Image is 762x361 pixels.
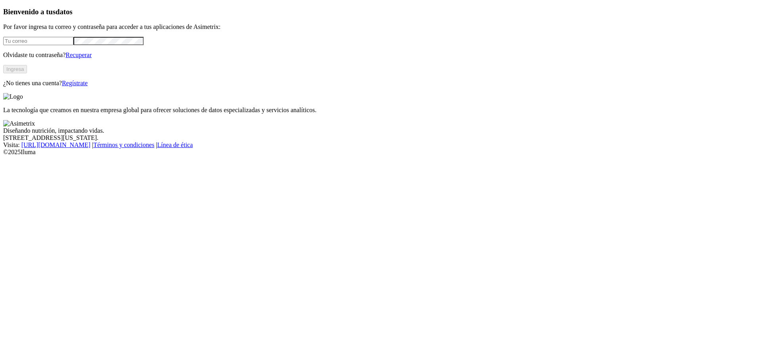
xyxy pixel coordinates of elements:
img: Logo [3,93,23,100]
p: Por favor ingresa tu correo y contraseña para acceder a tus aplicaciones de Asimetrix: [3,23,759,31]
img: Asimetrix [3,120,35,127]
a: [URL][DOMAIN_NAME] [21,141,90,148]
a: Regístrate [62,80,88,86]
div: Visita : | | [3,141,759,149]
p: ¿No tienes una cuenta? [3,80,759,87]
div: Diseñando nutrición, impactando vidas. [3,127,759,134]
p: La tecnología que creamos en nuestra empresa global para ofrecer soluciones de datos especializad... [3,107,759,114]
a: Recuperar [65,52,92,58]
button: Ingresa [3,65,27,73]
a: Línea de ética [157,141,193,148]
h3: Bienvenido a tus [3,8,759,16]
div: © 2025 Iluma [3,149,759,156]
p: Olvidaste tu contraseña? [3,52,759,59]
a: Términos y condiciones [93,141,154,148]
span: datos [56,8,73,16]
input: Tu correo [3,37,73,45]
div: [STREET_ADDRESS][US_STATE]. [3,134,759,141]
